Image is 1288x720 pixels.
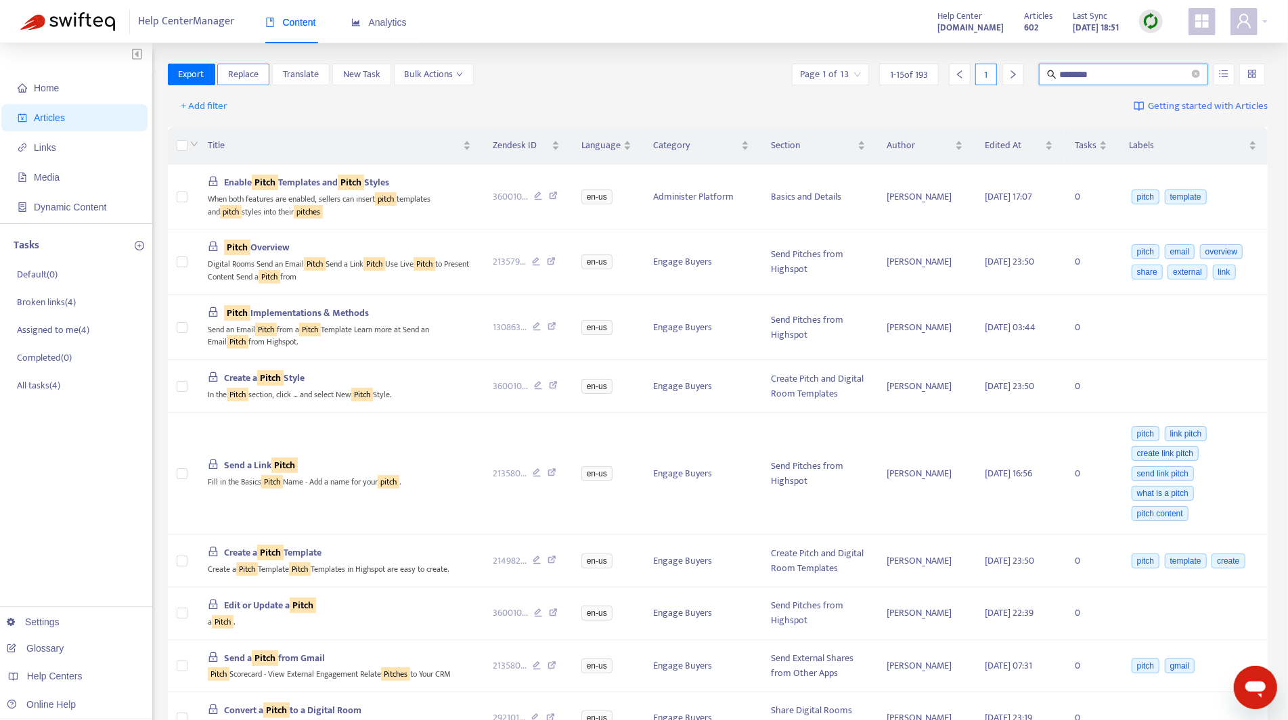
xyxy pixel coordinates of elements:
span: create link pitch [1132,446,1199,461]
img: sync.dc5367851b00ba804db3.png [1142,13,1159,30]
sqkw: Pitch [261,475,283,489]
div: a . [208,613,471,629]
td: Send External Shares from Other Apps [760,640,876,693]
sqkw: pitch [220,205,242,219]
div: Digital Rooms Send an Email Send a Link Use Live to Present Content Send a from [208,255,471,283]
span: [DATE] 23:50 [985,378,1034,394]
td: 0 [1064,587,1118,640]
span: plus-circle [135,241,144,250]
span: + Add filter [181,98,228,114]
span: lock [208,459,219,470]
span: [DATE] 07:31 [985,658,1032,673]
span: en-us [581,606,613,621]
th: Section [760,127,876,164]
span: Convert a to a Digital Room [224,702,361,718]
span: Create a Template [224,545,321,560]
span: Title [208,138,460,153]
span: link [1213,265,1236,279]
span: Export [179,67,204,82]
span: link pitch [1165,426,1207,441]
td: 0 [1064,640,1118,693]
th: Zendesk ID [482,127,571,164]
iframe: Button to launch messaging window [1234,666,1277,709]
sqkw: Pitch [227,388,248,401]
sqkw: Pitch [224,240,250,255]
span: Help Center Manager [139,9,235,35]
sqkw: Pitch [263,702,290,718]
span: en-us [581,379,613,394]
div: Create a Template Templates in Highspot are easy to create. [208,560,471,576]
td: 0 [1064,360,1118,413]
span: lock [208,372,219,382]
button: Bulk Actionsdown [394,64,474,85]
span: pitch [1132,426,1159,441]
span: en-us [581,254,613,269]
button: + Add filter [171,95,238,117]
span: Section [771,138,855,153]
p: Tasks [14,238,39,254]
span: en-us [581,658,613,673]
sqkw: Pitch [224,305,250,321]
span: Replace [228,67,259,82]
td: [PERSON_NAME] [876,164,974,229]
td: [PERSON_NAME] [876,587,974,640]
div: When both features are enabled, sellers can insert templates and styles into their [208,190,471,218]
p: Broken links ( 4 ) [17,295,76,309]
span: Last Sync [1073,9,1107,24]
span: area-chart [351,18,361,27]
sqkw: pitches [294,205,323,219]
p: Default ( 0 ) [17,267,58,282]
span: close-circle [1192,70,1200,78]
span: external [1168,265,1207,279]
sqkw: Pitch [290,598,316,613]
sqkw: Pitch [414,257,435,271]
span: unordered-list [1219,69,1228,78]
span: Overview [224,240,290,255]
sqkw: Pitch [351,388,373,401]
span: Analytics [351,17,407,28]
span: [DATE] 23:50 [985,553,1034,568]
span: [DATE] 17:07 [985,189,1032,204]
span: left [955,70,964,79]
td: 0 [1064,413,1118,535]
span: en-us [581,189,613,204]
span: 360010 ... [493,379,528,394]
sqkw: Pitch [252,650,278,666]
span: Articles [34,112,65,123]
th: Author [876,127,974,164]
td: Send Pitches from Highspot [760,413,876,535]
span: Send a Link [224,457,298,473]
span: Implementations & Methods [224,305,369,321]
span: 214982 ... [493,554,527,568]
td: Create Pitch and Digital Room Templates [760,360,876,413]
img: image-link [1134,101,1145,112]
span: en-us [581,466,613,481]
sqkw: Pitch [212,615,234,629]
span: account-book [18,113,27,122]
span: Links [34,142,56,153]
span: user [1236,13,1252,29]
sqkw: Pitch [304,257,326,271]
span: link [18,143,27,152]
th: Category [642,127,760,164]
sqkw: Pitches [381,667,410,681]
span: pitch [1132,658,1159,673]
span: file-image [18,173,27,182]
sqkw: Pitch [257,545,284,560]
span: lock [208,546,219,557]
th: Labels [1118,127,1268,164]
a: Getting started with Articles [1134,95,1268,117]
td: [PERSON_NAME] [876,535,974,587]
span: share [1132,265,1163,279]
a: [DOMAIN_NAME] [937,20,1004,35]
span: close-circle [1192,68,1200,81]
span: New Task [343,67,380,82]
td: Create Pitch and Digital Room Templates [760,535,876,587]
button: New Task [332,64,391,85]
span: pitch [1132,554,1159,568]
td: Engage Buyers [642,640,760,693]
span: Enable Templates and Styles [224,175,389,190]
button: Replace [217,64,269,85]
sqkw: Pitch [227,335,248,348]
